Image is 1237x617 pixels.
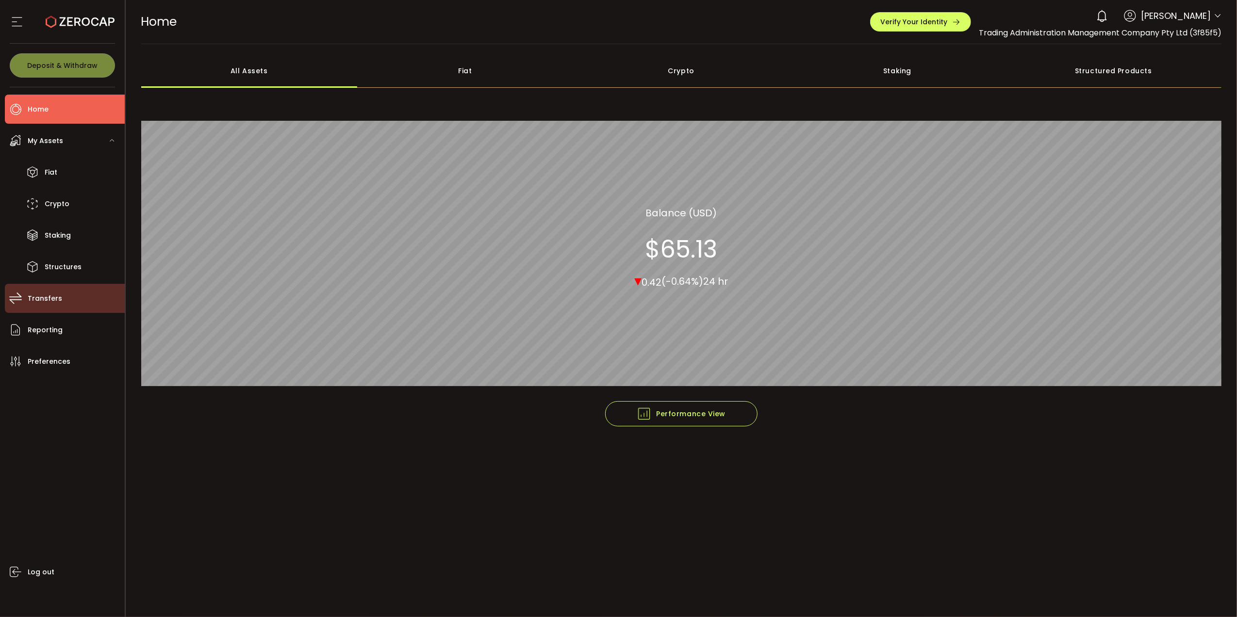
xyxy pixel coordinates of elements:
section: $65.13 [645,235,717,264]
div: Crypto [573,54,789,88]
button: Deposit & Withdraw [10,53,115,78]
span: Crypto [45,197,69,211]
section: Balance (USD) [645,206,717,220]
span: [PERSON_NAME] [1141,9,1211,22]
iframe: Chat Widget [1188,570,1237,617]
span: Reporting [28,323,63,337]
span: 24 hr [703,275,728,289]
span: My Assets [28,134,63,148]
span: Performance View [637,406,726,421]
span: Home [28,102,49,116]
div: Fiat [357,54,573,88]
button: Verify Your Identity [870,12,971,32]
span: Home [141,13,177,30]
span: ▾ [634,270,642,291]
span: Staking [45,228,71,243]
div: Structured Products [1006,54,1221,88]
div: Staking [789,54,1005,88]
span: Trading Administration Management Company Pty Ltd (3f85f5) [979,27,1221,38]
span: Deposit & Withdraw [27,62,98,69]
span: 0.42 [642,276,661,289]
button: Performance View [605,401,758,426]
span: Transfers [28,292,62,306]
span: Log out [28,565,54,579]
span: Structures [45,260,82,274]
span: (-0.64%) [661,275,703,289]
div: All Assets [141,54,357,88]
span: Verify Your Identity [880,18,947,25]
span: Preferences [28,355,70,369]
span: Fiat [45,165,57,179]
